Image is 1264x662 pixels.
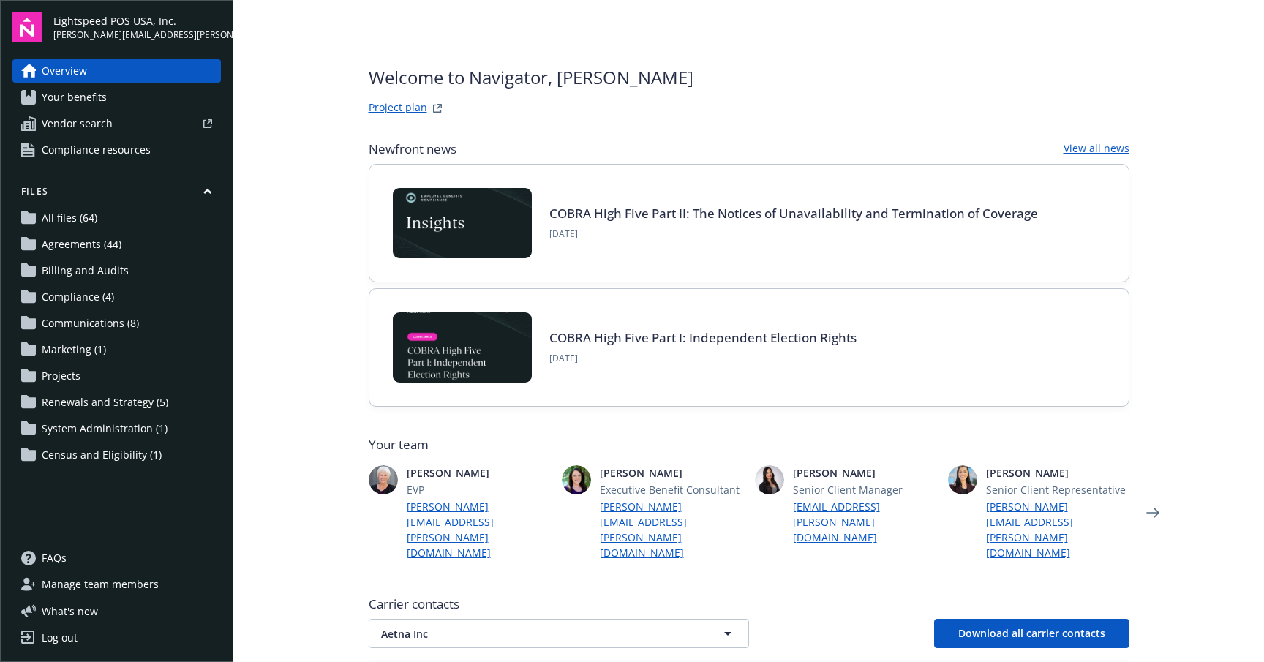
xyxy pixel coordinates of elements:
span: [PERSON_NAME] [600,465,743,481]
span: [DATE] [549,227,1038,241]
img: photo [755,465,784,494]
a: Manage team members [12,573,221,596]
span: Marketing (1) [42,338,106,361]
span: Your benefits [42,86,107,109]
a: Projects [12,364,221,388]
button: What's new [12,603,121,619]
span: FAQs [42,546,67,570]
span: Overview [42,59,87,83]
span: Projects [42,364,80,388]
span: [PERSON_NAME] [407,465,550,481]
a: Compliance (4) [12,285,221,309]
a: COBRA High Five Part I: Independent Election Rights [549,329,857,346]
a: Vendor search [12,112,221,135]
span: EVP [407,482,550,497]
a: Census and Eligibility (1) [12,443,221,467]
a: Billing and Audits [12,259,221,282]
span: Senior Client Manager [793,482,936,497]
a: projectPlanWebsite [429,99,446,117]
span: [PERSON_NAME] [793,465,936,481]
a: [EMAIL_ADDRESS][PERSON_NAME][DOMAIN_NAME] [793,499,936,545]
span: Vendor search [42,112,113,135]
span: Executive Benefit Consultant [600,482,743,497]
a: Compliance resources [12,138,221,162]
a: Project plan [369,99,427,117]
span: All files (64) [42,206,97,230]
span: Download all carrier contacts [958,626,1105,640]
a: [PERSON_NAME][EMAIL_ADDRESS][PERSON_NAME][DOMAIN_NAME] [600,499,743,560]
span: [DATE] [549,352,857,365]
a: System Administration (1) [12,417,221,440]
img: Card Image - EB Compliance Insights.png [393,188,532,258]
a: Communications (8) [12,312,221,335]
img: BLOG-Card Image - Compliance - COBRA High Five Pt 1 07-18-25.jpg [393,312,532,383]
span: [PERSON_NAME] [986,465,1129,481]
span: Aetna Inc [381,626,685,642]
span: Welcome to Navigator , [PERSON_NAME] [369,64,693,91]
a: [PERSON_NAME][EMAIL_ADDRESS][PERSON_NAME][DOMAIN_NAME] [407,499,550,560]
img: navigator-logo.svg [12,12,42,42]
a: COBRA High Five Part II: The Notices of Unavailability and Termination of Coverage [549,205,1038,222]
span: Census and Eligibility (1) [42,443,162,467]
a: View all news [1064,140,1129,158]
a: Agreements (44) [12,233,221,256]
a: [PERSON_NAME][EMAIL_ADDRESS][PERSON_NAME][DOMAIN_NAME] [986,499,1129,560]
span: Newfront news [369,140,456,158]
span: Carrier contacts [369,595,1129,613]
button: Lightspeed POS USA, Inc.[PERSON_NAME][EMAIL_ADDRESS][PERSON_NAME][DOMAIN_NAME] [53,12,221,42]
a: All files (64) [12,206,221,230]
span: Lightspeed POS USA, Inc. [53,13,221,29]
span: Manage team members [42,573,159,596]
button: Files [12,185,221,203]
span: Senior Client Representative [986,482,1129,497]
span: Billing and Audits [42,259,129,282]
button: Aetna Inc [369,619,749,648]
span: System Administration (1) [42,417,168,440]
a: Marketing (1) [12,338,221,361]
span: [PERSON_NAME][EMAIL_ADDRESS][PERSON_NAME][DOMAIN_NAME] [53,29,221,42]
span: Compliance (4) [42,285,114,309]
img: photo [562,465,591,494]
img: photo [948,465,977,494]
img: photo [369,465,398,494]
a: Renewals and Strategy (5) [12,391,221,414]
span: Agreements (44) [42,233,121,256]
span: Compliance resources [42,138,151,162]
span: Communications (8) [42,312,139,335]
a: Next [1141,501,1165,524]
button: Download all carrier contacts [934,619,1129,648]
a: FAQs [12,546,221,570]
a: Your benefits [12,86,221,109]
span: Your team [369,436,1129,454]
span: Renewals and Strategy (5) [42,391,168,414]
span: What ' s new [42,603,98,619]
a: Overview [12,59,221,83]
div: Log out [42,626,78,650]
